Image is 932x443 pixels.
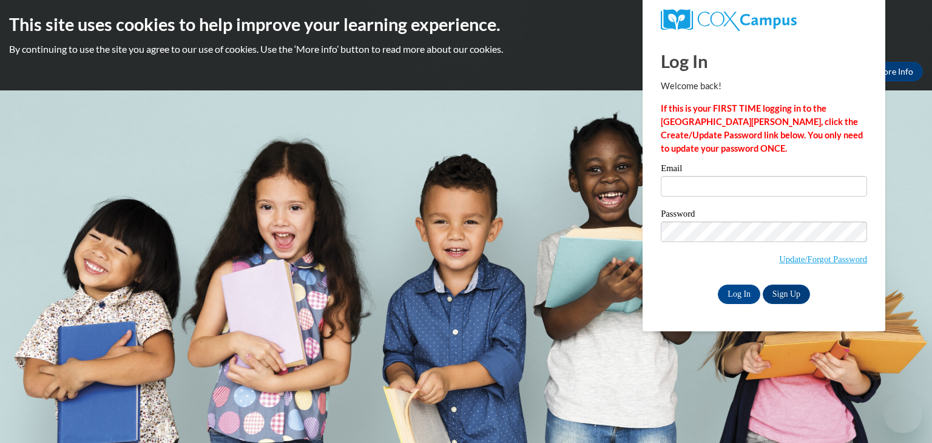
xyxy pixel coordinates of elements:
a: More Info [866,62,923,81]
img: COX Campus [661,9,797,31]
label: Password [661,209,867,221]
a: COX Campus [661,9,867,31]
iframe: Button to launch messaging window [883,394,922,433]
p: Welcome back! [661,79,867,93]
h2: This site uses cookies to help improve your learning experience. [9,12,923,36]
a: Update/Forgot Password [779,254,867,264]
input: Log In [718,285,760,304]
strong: If this is your FIRST TIME logging in to the [GEOGRAPHIC_DATA][PERSON_NAME], click the Create/Upd... [661,103,863,154]
h1: Log In [661,49,867,73]
a: Sign Up [763,285,810,304]
label: Email [661,164,867,176]
p: By continuing to use the site you agree to our use of cookies. Use the ‘More info’ button to read... [9,42,923,56]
